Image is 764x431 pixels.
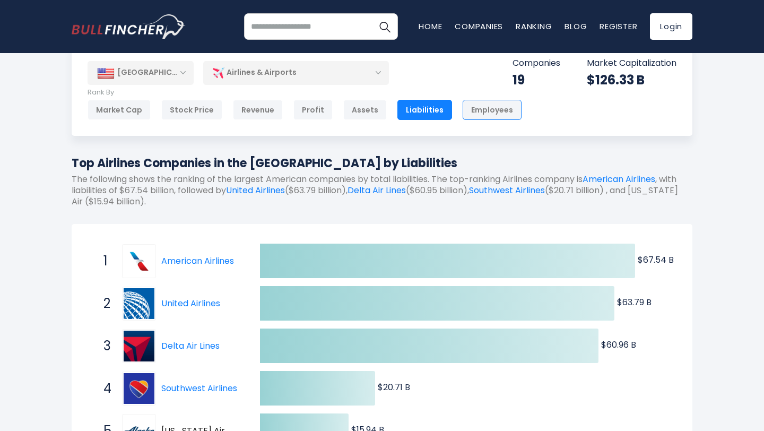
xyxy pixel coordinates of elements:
[122,287,161,321] a: United Airlines
[98,252,109,270] span: 1
[161,100,222,120] div: Stock Price
[233,100,283,120] div: Revenue
[397,100,452,120] div: Liabilities
[161,382,237,394] a: Southwest Airlines
[203,61,389,85] div: Airlines & Airports
[226,184,285,196] a: United Airlines
[88,88,522,97] p: Rank By
[463,100,522,120] div: Employees
[583,173,655,185] a: American Airlines
[587,72,676,88] div: $126.33 B
[371,13,398,40] button: Search
[650,13,692,40] a: Login
[469,184,545,196] a: Southwest Airlines
[122,329,161,363] a: Delta Air Lines
[98,295,109,313] span: 2
[124,331,154,361] img: Delta Air Lines
[88,100,151,120] div: Market Cap
[161,297,220,309] a: United Airlines
[293,100,333,120] div: Profit
[565,21,587,32] a: Blog
[513,58,560,69] p: Companies
[161,255,234,267] a: American Airlines
[601,339,636,351] text: $60.96 B
[72,174,692,207] p: The following shows the ranking of the largest American companies by total liabilities. The top-r...
[98,337,109,355] span: 3
[638,254,674,266] text: $67.54 B
[617,296,652,308] text: $63.79 B
[124,288,154,319] img: United Airlines
[124,246,154,277] img: American Airlines
[513,72,560,88] div: 19
[348,184,406,196] a: Delta Air Lines
[419,21,442,32] a: Home
[600,21,637,32] a: Register
[72,154,692,172] h1: Top Airlines Companies in the [GEOGRAPHIC_DATA] by Liabilities
[98,380,109,398] span: 4
[122,244,161,278] a: American Airlines
[124,373,154,404] img: Southwest Airlines
[455,21,503,32] a: Companies
[161,340,220,352] a: Delta Air Lines
[378,381,410,393] text: $20.71 B
[72,14,186,39] img: bullfincher logo
[343,100,387,120] div: Assets
[88,61,194,84] div: [GEOGRAPHIC_DATA]
[122,372,161,406] a: Southwest Airlines
[516,21,552,32] a: Ranking
[72,14,186,39] a: Go to homepage
[587,58,676,69] p: Market Capitalization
